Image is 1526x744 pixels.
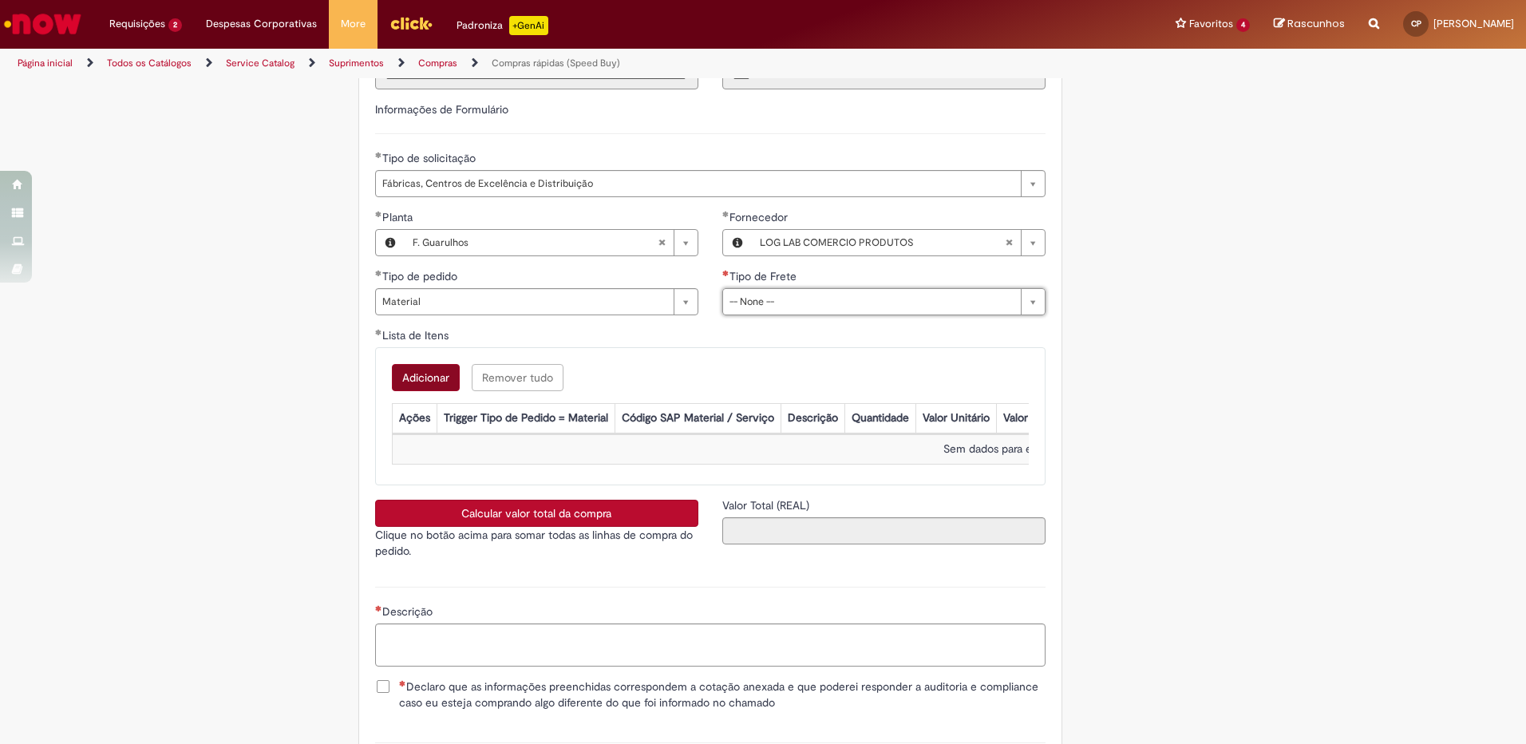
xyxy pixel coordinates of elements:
[375,500,698,527] button: Calcular valor total da compra
[399,680,406,687] span: Necessários
[375,152,382,158] span: Obrigatório Preenchido
[729,289,1013,315] span: -- None --
[492,57,620,69] a: Compras rápidas (Speed Buy)
[722,497,812,513] label: Somente leitura - Valor Total (REAL)
[375,211,382,217] span: Obrigatório Preenchido
[915,404,996,433] th: Valor Unitário
[375,527,698,559] p: Clique no botão acima para somar todas as linhas de compra do pedido.
[729,269,800,283] span: Tipo de Frete
[382,210,416,224] span: Planta
[2,8,84,40] img: ServiceNow
[997,230,1021,255] abbr: Limpar campo Fornecedor
[392,364,460,391] button: Add a row for Lista de Itens
[382,171,1013,196] span: Fábricas, Centros de Excelência e Distribuição
[12,49,1006,78] ul: Trilhas de página
[722,211,729,217] span: Obrigatório Preenchido
[405,230,698,255] a: F. GuarulhosLimpar campo Planta
[722,517,1046,544] input: Valor Total (REAL)
[1274,17,1345,32] a: Rascunhos
[781,404,844,433] th: Descrição
[722,498,812,512] span: Somente leitura - Valor Total (REAL)
[1236,18,1250,32] span: 4
[615,404,781,433] th: Código SAP Material / Serviço
[996,404,1098,433] th: Valor Total Moeda
[382,269,461,283] span: Tipo de pedido
[375,623,1046,667] textarea: Descrição
[844,404,915,433] th: Quantidade
[382,604,436,619] span: Descrição
[437,404,615,433] th: Trigger Tipo de Pedido = Material
[729,210,791,224] span: Fornecedor
[382,151,479,165] span: Tipo de solicitação
[760,230,1005,255] span: LOG LAB COMERCIO PRODUTOS
[341,16,366,32] span: More
[375,605,382,611] span: Necessários
[399,679,1046,710] span: Declaro que as informações preenchidas correspondem a cotação anexada e que poderei responder a a...
[509,16,548,35] p: +GenAi
[18,57,73,69] a: Página inicial
[376,230,405,255] button: Planta, Visualizar este registro F. Guarulhos
[722,270,729,276] span: Necessários
[382,328,452,342] span: Lista de Itens
[1189,16,1233,32] span: Favoritos
[329,57,384,69] a: Suprimentos
[382,289,666,315] span: Material
[375,329,382,335] span: Obrigatório Preenchido
[457,16,548,35] div: Padroniza
[392,404,437,433] th: Ações
[1433,17,1514,30] span: [PERSON_NAME]
[206,16,317,32] span: Despesas Corporativas
[389,11,433,35] img: click_logo_yellow_360x200.png
[413,230,658,255] span: F. Guarulhos
[375,270,382,276] span: Obrigatório Preenchido
[1411,18,1421,29] span: CP
[1287,16,1345,31] span: Rascunhos
[168,18,182,32] span: 2
[107,57,192,69] a: Todos os Catálogos
[418,57,457,69] a: Compras
[650,230,674,255] abbr: Limpar campo Planta
[109,16,165,32] span: Requisições
[752,230,1045,255] a: LOG LAB COMERCIO PRODUTOSLimpar campo Fornecedor
[723,230,752,255] button: Fornecedor , Visualizar este registro LOG LAB COMERCIO PRODUTOS
[375,102,508,117] label: Informações de Formulário
[226,57,295,69] a: Service Catalog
